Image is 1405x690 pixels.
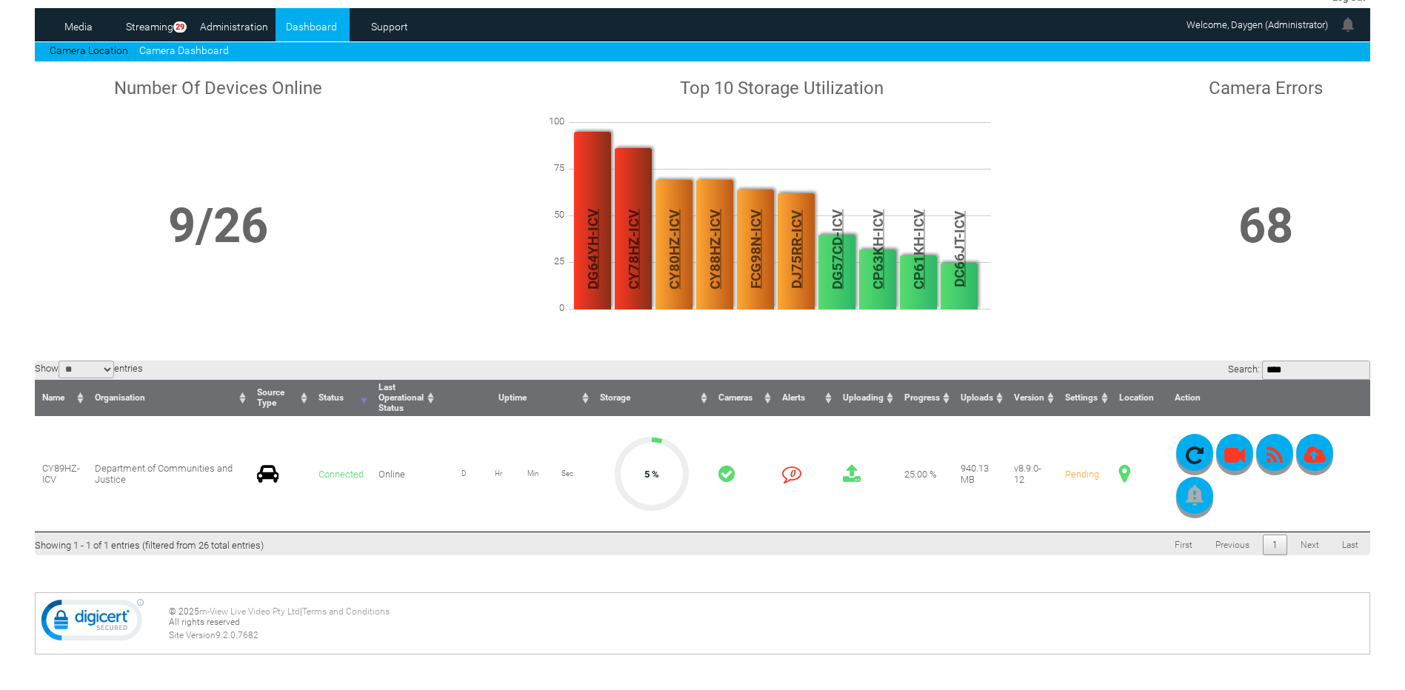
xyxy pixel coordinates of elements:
th: Alerts : activate to sort column ascending [775,380,835,416]
a: Media [42,16,114,38]
span: Uploads [961,392,993,403]
a: Administration [198,16,270,38]
span: DC66JT-ICV [950,157,967,342]
th: Uploads : activate to sort column ascending [953,380,1007,416]
span: Min [515,469,550,478]
a: Dashboard [276,16,347,38]
span: CY88HZ-ICV [706,157,723,342]
span: CP61KH-ICV [910,157,927,342]
span: Connected [318,469,364,480]
span: 0 [527,302,572,313]
th: Source Type : activate to sort column ascending [250,380,311,416]
span: Progress [904,392,940,403]
a: 1 [1263,535,1287,555]
a: First [1165,535,1202,555]
th: Status : activate to sort column ascending [311,380,371,416]
img: bell24.png [1339,16,1357,33]
span: Settings [1065,392,1098,403]
span: Sec [550,469,584,478]
a: Next [1291,535,1329,555]
img: bell_icon_gray.png [1186,485,1203,506]
span: CY80HZ-ICV [665,157,682,342]
span: Alerts [782,392,805,403]
span: 9.2.0.7682 [216,630,258,640]
span: Version [1014,392,1044,403]
h1: 9/26 [40,198,396,254]
a: Last [1332,535,1368,555]
th: Action [1167,380,1370,416]
span: Hr [481,469,515,478]
span: 29 [173,21,187,33]
th: Location [1112,380,1167,416]
i: 0 [782,464,801,483]
span: DG64YH-ICV [584,157,601,342]
h1: 68 [1167,198,1364,254]
div: © 2025 | All rights reserved [169,606,1364,640]
span: 75 [527,162,572,173]
span: 25.00 % [904,469,937,480]
span: Last Operational Status [378,382,424,413]
a: Terms and Conditions [302,606,390,617]
span: Organisation [95,392,145,403]
input: Search: [1262,361,1370,380]
a: Support [353,16,425,38]
span: Location [1119,392,1154,403]
span: D [447,469,481,478]
th: Version : activate to sort column ascending [1007,380,1058,416]
th: Storage : activate to sort column ascending [593,380,711,416]
label: Search: [1228,364,1370,375]
span: Cameras [718,392,752,403]
span: Pending [1065,469,1099,480]
th: Organisation : activate to sort column ascending [87,380,250,416]
span: Uptime [498,392,527,403]
span: Welcome, Daygen (Administrator) [1187,19,1328,30]
th: Name : activate to sort column ascending [35,380,87,416]
a: Previous [1206,535,1259,555]
span: Name [42,392,64,403]
span: 100 [527,115,572,127]
span: Status [318,392,344,403]
td: v8.9.0-12 [1007,416,1058,532]
h1: Number Of Devices Online [40,78,396,98]
td: Online [371,416,438,532]
span: 50 [527,209,572,220]
span: CP63KH-ICV [869,157,886,342]
span: Action [1175,392,1201,403]
span: DG57CD-ICV [828,157,845,342]
span: CY89HZ-ICV [42,463,80,485]
th: Uptime : activate to sort column ascending [438,380,593,416]
span: FCG98N-ICV [747,157,764,342]
span: 25 [527,255,572,267]
td: 940.13 MB [953,416,1007,532]
span: CY78HZ-ICV [624,157,641,342]
h1: Camera Errors [1167,78,1364,98]
select: Showentries [59,361,114,378]
span: DJ75RR-ICV [787,157,804,342]
span: Department of Communities and Justice [95,463,233,485]
span: Source Type [257,387,284,408]
span: Storage [600,392,630,403]
th: Last Operational Status : activate to sort column ascending [371,380,438,416]
h1: Top 10 Storage Utilization [405,78,1159,98]
th: Progress : activate to sort column ascending [897,380,953,416]
th: Uploading : activate to sort column ascending [835,380,897,416]
label: Show entries [35,363,143,374]
span: 5 % [644,469,659,480]
th: Settings : activate to sort column ascending [1058,380,1112,416]
div: Site Version [169,630,1364,640]
a: m-View Live Video Pty Ltd [199,606,300,617]
a: Streaming [120,16,178,38]
img: DigiCert Secured Site Seal [41,598,144,649]
span: Uploading [843,392,884,403]
div: Showing 1 - 1 of 1 entries (filtered from 26 total entries) [35,532,264,551]
th: Cameras : activate to sort column ascending [711,380,775,416]
a: Camera Dashboard [139,44,229,56]
a: Camera Location [50,44,128,56]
